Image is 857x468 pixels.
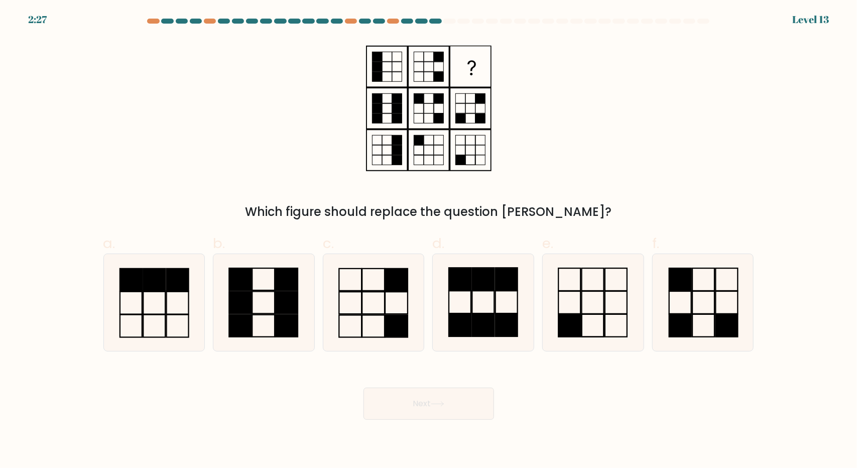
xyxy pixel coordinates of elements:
span: f. [652,233,659,253]
div: Which figure should replace the question [PERSON_NAME]? [109,203,748,221]
div: Level 13 [792,12,829,27]
span: a. [103,233,115,253]
span: d. [432,233,444,253]
button: Next [363,388,494,420]
span: c. [323,233,334,253]
span: e. [542,233,553,253]
span: b. [213,233,225,253]
div: 2:27 [28,12,47,27]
